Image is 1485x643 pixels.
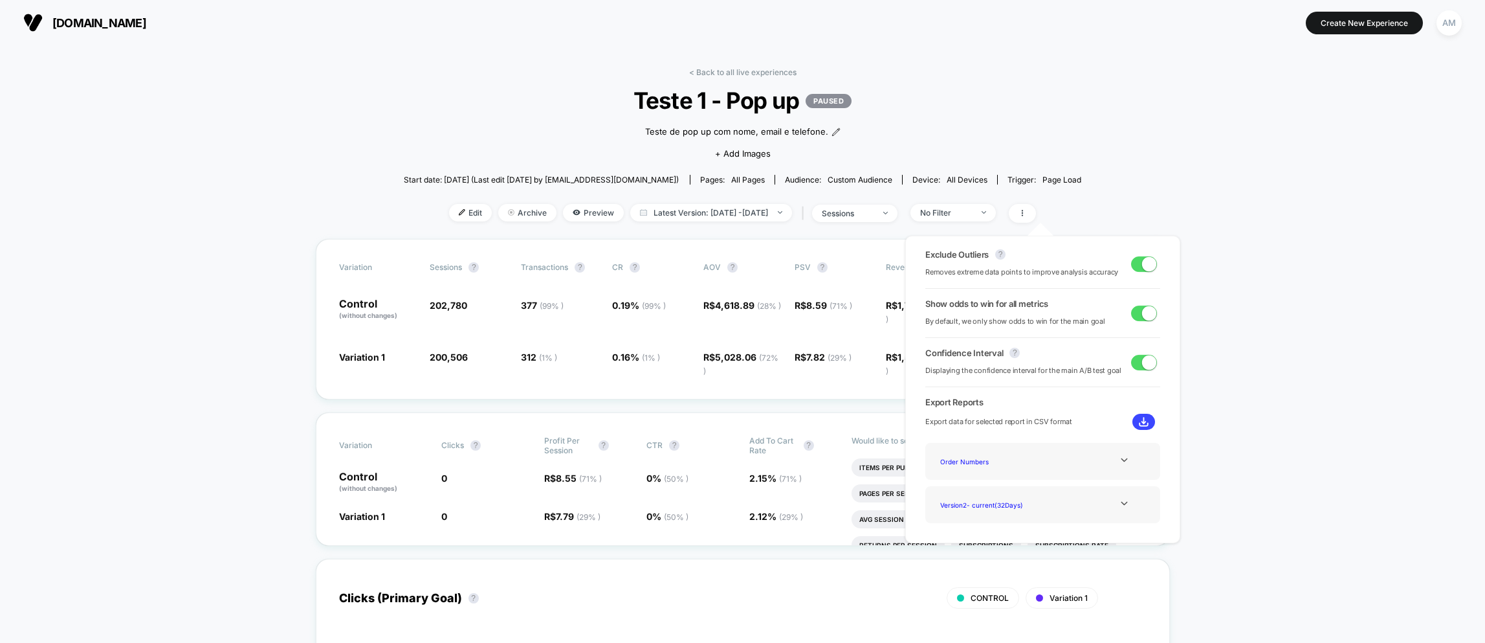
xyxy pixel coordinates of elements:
[437,87,1048,114] span: Teste 1 - Pop up
[925,348,1003,358] span: Confidence Interval
[577,512,600,522] span: ( 29 % )
[995,249,1006,260] button: ?
[539,353,557,363] span: ( 1 % )
[925,416,1072,428] span: Export data for selected report in CSV format
[778,211,782,214] img: end
[52,16,146,30] span: [DOMAIN_NAME]
[579,474,602,484] span: ( 71 % )
[640,209,647,216] img: calendar
[508,209,514,216] img: end
[806,94,852,108] p: PAUSED
[1436,10,1462,36] div: AM
[19,12,150,33] button: [DOMAIN_NAME]
[852,484,934,502] li: Pages Per Session
[449,204,492,221] span: Edit
[749,511,803,522] span: 2.12 %
[612,262,623,272] span: CR
[1139,417,1149,427] img: download
[544,473,602,484] span: R$
[982,211,986,214] img: end
[798,204,812,223] span: |
[563,204,624,221] span: Preview
[630,204,792,221] span: Latest Version: [DATE] - [DATE]
[23,13,43,32] img: Visually logo
[642,353,660,363] span: ( 1 % )
[817,262,828,273] button: ?
[404,175,679,185] span: Start date: [DATE] (Last edit [DATE] by [EMAIL_ADDRESS][DOMAIN_NAME])
[664,512,688,522] span: ( 50 % )
[339,299,417,321] p: Control
[459,209,465,216] img: edit
[339,511,385,522] span: Variation 1
[795,352,852,363] span: R$
[441,473,447,484] span: 0
[925,315,1105,328] span: By default, we only show odds to win for the main goal
[749,473,802,484] span: 2.15 %
[339,484,397,492] span: (without changes)
[612,300,666,311] span: 0.19 %
[630,262,640,273] button: ?
[1042,175,1081,185] span: Page Load
[556,511,600,522] span: 7.79
[925,266,1118,278] span: Removes extreme data points to improve analysis accuracy
[664,474,688,484] span: ( 50 % )
[646,440,663,450] span: CTR
[441,440,464,450] span: Clicks
[785,175,892,185] div: Audience:
[468,593,479,604] button: ?
[703,352,778,376] span: 5,028.06
[947,175,987,185] span: all devices
[339,311,397,319] span: (without changes)
[669,440,679,451] button: ?
[430,352,468,363] span: 200,506
[852,458,939,477] li: Items Per Purchase
[757,301,781,311] span: ( 28 % )
[498,204,556,221] span: Archive
[886,300,960,324] span: R$
[883,212,888,214] img: end
[430,262,462,272] span: Sessions
[700,175,765,185] div: Pages:
[599,440,609,451] button: ?
[828,353,852,363] span: ( 29 % )
[1009,348,1020,358] button: ?
[804,440,814,451] button: ?
[902,175,997,185] span: Device:
[544,511,600,522] span: R$
[430,300,467,311] span: 202,780
[715,300,781,311] span: 4,618.89
[339,471,429,493] p: Control
[935,496,1039,513] div: Version 2 - current ( 32 Days)
[544,436,592,455] span: Profit Per Session
[645,126,828,139] span: Teste de pop up com nome, email e telefone.
[806,300,852,311] span: 8.59
[540,301,564,311] span: ( 99 % )
[779,512,803,522] span: ( 29 % )
[703,262,721,272] span: AOV
[925,249,989,260] span: Exclude Outliers
[806,352,852,363] span: 7.82
[642,301,666,311] span: ( 99 % )
[575,262,585,273] button: ?
[521,262,568,272] span: Transactions
[689,67,797,77] a: < Back to all live experiences
[828,175,892,185] span: Custom Audience
[646,511,688,522] span: 0 %
[886,262,918,272] span: Revenue
[339,436,410,455] span: Variation
[852,436,1147,446] p: Would like to see more reports?
[886,301,960,324] span: ( 71 % )
[830,301,852,311] span: ( 71 % )
[715,148,771,159] span: + Add Images
[703,300,781,311] span: R$
[925,299,1048,309] span: Show odds to win for all metrics
[556,473,602,484] span: 8.55
[1050,593,1088,603] span: Variation 1
[1433,10,1466,36] button: AM
[612,352,660,363] span: 0.16 %
[703,352,778,376] span: R$
[935,453,1039,470] div: Order Numbers
[779,474,802,484] span: ( 71 % )
[1007,175,1081,185] div: Trigger:
[441,511,447,522] span: 0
